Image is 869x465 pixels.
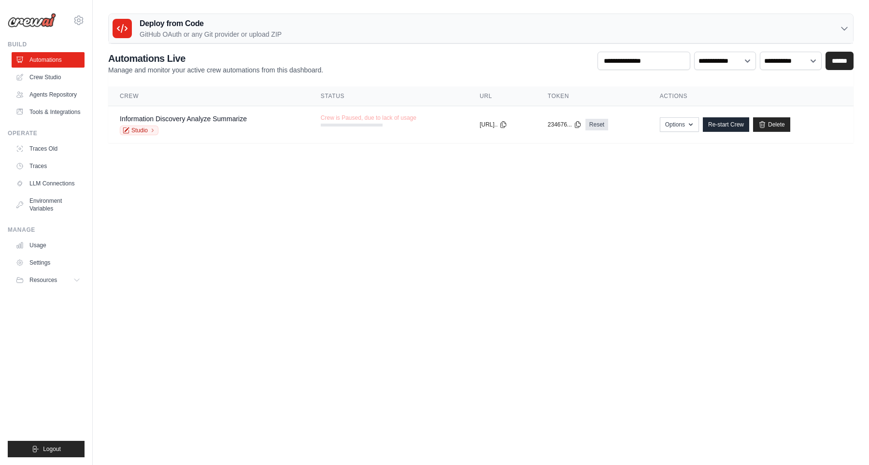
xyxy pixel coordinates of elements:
[8,226,85,234] div: Manage
[12,70,85,85] a: Crew Studio
[12,255,85,270] a: Settings
[8,13,56,28] img: Logo
[12,176,85,191] a: LLM Connections
[140,29,282,39] p: GitHub OAuth or any Git provider or upload ZIP
[120,115,247,123] a: Information Discovery Analyze Summarize
[108,65,323,75] p: Manage and monitor your active crew automations from this dashboard.
[108,52,323,65] h2: Automations Live
[12,158,85,174] a: Traces
[753,117,790,132] a: Delete
[548,121,582,128] button: 234676...
[321,114,416,122] span: Crew is Paused, due to lack of usage
[585,119,608,130] a: Reset
[648,86,854,106] th: Actions
[468,86,536,106] th: URL
[703,117,749,132] a: Re-start Crew
[120,126,158,135] a: Studio
[660,117,699,132] button: Options
[12,193,85,216] a: Environment Variables
[140,18,282,29] h3: Deploy from Code
[108,86,309,106] th: Crew
[536,86,648,106] th: Token
[309,86,468,106] th: Status
[12,87,85,102] a: Agents Repository
[8,41,85,48] div: Build
[8,129,85,137] div: Operate
[12,141,85,156] a: Traces Old
[29,276,57,284] span: Resources
[8,441,85,457] button: Logout
[12,238,85,253] a: Usage
[12,104,85,120] a: Tools & Integrations
[12,52,85,68] a: Automations
[12,272,85,288] button: Resources
[43,445,61,453] span: Logout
